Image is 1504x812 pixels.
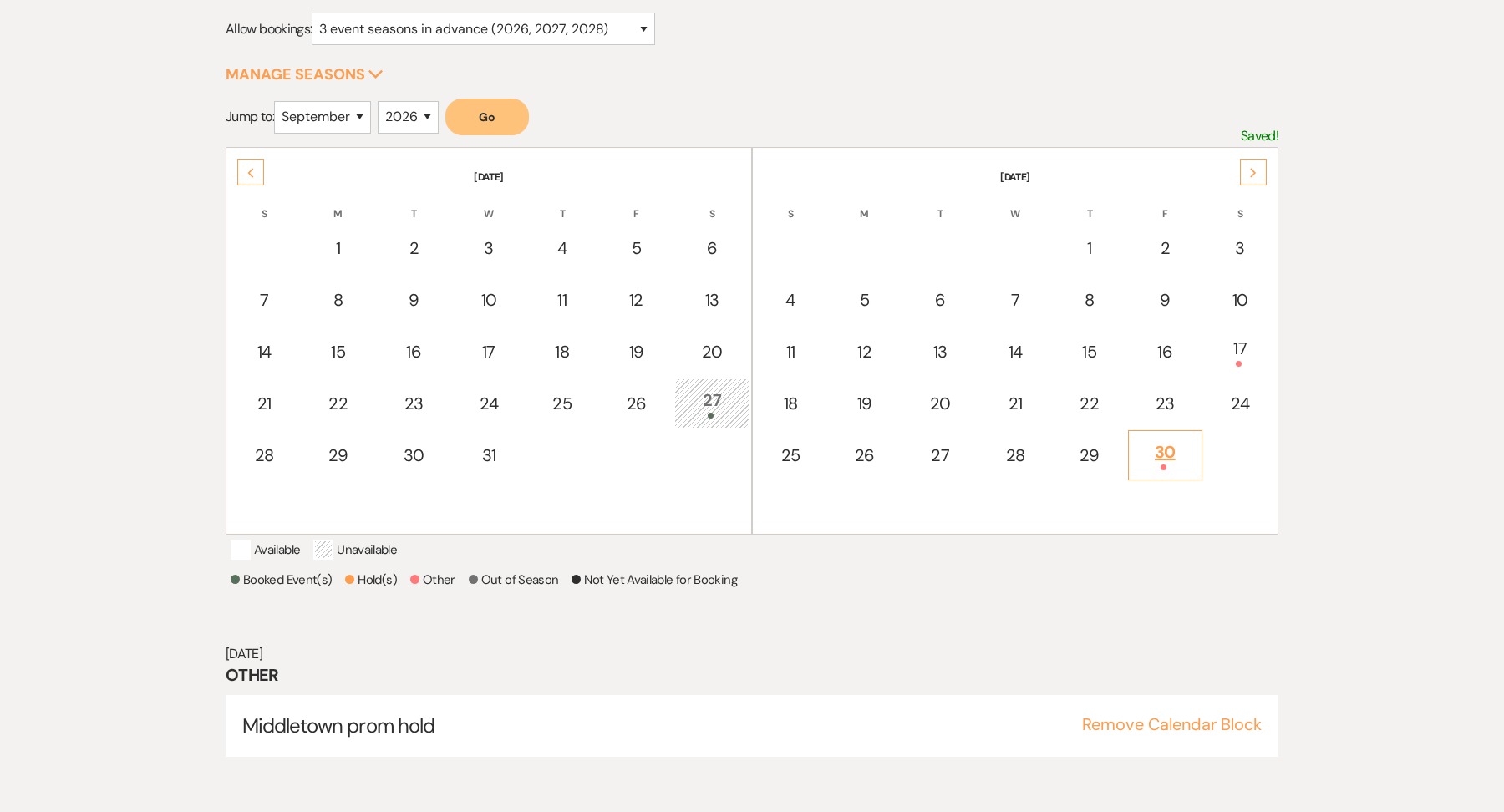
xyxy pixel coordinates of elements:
div: 17 [1213,336,1267,367]
div: 24 [462,391,516,416]
th: T [902,186,978,221]
div: 9 [1137,287,1194,312]
div: 31 [462,443,516,468]
span: Middletown prom hold [242,713,434,738]
p: Available [231,540,300,560]
div: 4 [536,236,589,261]
th: F [600,186,673,221]
div: 11 [536,287,589,312]
div: 30 [1137,439,1194,470]
th: [DATE] [228,150,749,185]
div: 6 [683,236,740,261]
span: Allow bookings: [226,20,312,38]
div: 28 [237,443,291,468]
div: 25 [536,391,589,416]
div: 3 [462,236,516,261]
div: 8 [1062,287,1117,312]
th: S [1204,186,1276,221]
div: 23 [385,391,442,416]
div: 26 [609,391,664,416]
div: 15 [311,339,366,364]
th: T [376,186,451,221]
div: 15 [1062,339,1117,364]
div: 26 [837,443,892,468]
th: M [828,186,902,221]
div: 25 [764,443,817,468]
th: F [1128,186,1203,221]
div: 29 [1062,443,1117,468]
div: 13 [912,339,968,364]
div: 19 [609,339,664,364]
span: Jump to: [226,108,274,125]
div: 14 [988,339,1042,364]
div: 18 [536,339,589,364]
h6: [DATE] [226,645,1278,663]
div: 5 [609,236,664,261]
div: 13 [683,287,740,312]
div: 1 [311,236,366,261]
div: 20 [683,339,740,364]
div: 24 [1213,391,1267,416]
div: 1 [1062,236,1117,261]
div: 30 [385,443,442,468]
div: 7 [237,287,291,312]
th: S [674,186,749,221]
p: Unavailable [313,540,397,560]
div: 21 [237,391,291,416]
div: 11 [764,339,817,364]
div: 22 [311,391,366,416]
p: Saved! [1241,125,1278,147]
div: 27 [912,443,968,468]
div: 22 [1062,391,1117,416]
th: W [979,186,1051,221]
th: S [228,186,300,221]
div: 4 [764,287,817,312]
div: 10 [1213,287,1267,312]
div: 23 [1137,391,1194,416]
div: 21 [988,391,1042,416]
div: 12 [837,339,892,364]
th: T [1053,186,1126,221]
th: T [526,186,598,221]
div: 2 [1137,236,1194,261]
div: 6 [912,287,968,312]
p: Out of Season [469,570,559,590]
div: 28 [988,443,1042,468]
div: 20 [912,391,968,416]
button: Remove Calendar Block [1082,716,1262,733]
div: 27 [683,388,740,419]
h3: Other [226,663,1278,687]
div: 29 [311,443,366,468]
div: 10 [462,287,516,312]
p: Not Yet Available for Booking [572,570,736,590]
div: 8 [311,287,366,312]
div: 5 [837,287,892,312]
div: 12 [609,287,664,312]
div: 7 [988,287,1042,312]
p: Booked Event(s) [231,570,332,590]
div: 9 [385,287,442,312]
th: M [302,186,375,221]
div: 17 [462,339,516,364]
div: 16 [1137,339,1194,364]
div: 18 [764,391,817,416]
button: Go [445,99,529,135]
div: 14 [237,339,291,364]
div: 19 [837,391,892,416]
p: Hold(s) [345,570,397,590]
button: Manage Seasons [226,67,384,82]
th: S [755,186,826,221]
div: 16 [385,339,442,364]
th: [DATE] [755,150,1276,185]
div: 3 [1213,236,1267,261]
p: Other [410,570,455,590]
th: W [453,186,525,221]
div: 2 [385,236,442,261]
